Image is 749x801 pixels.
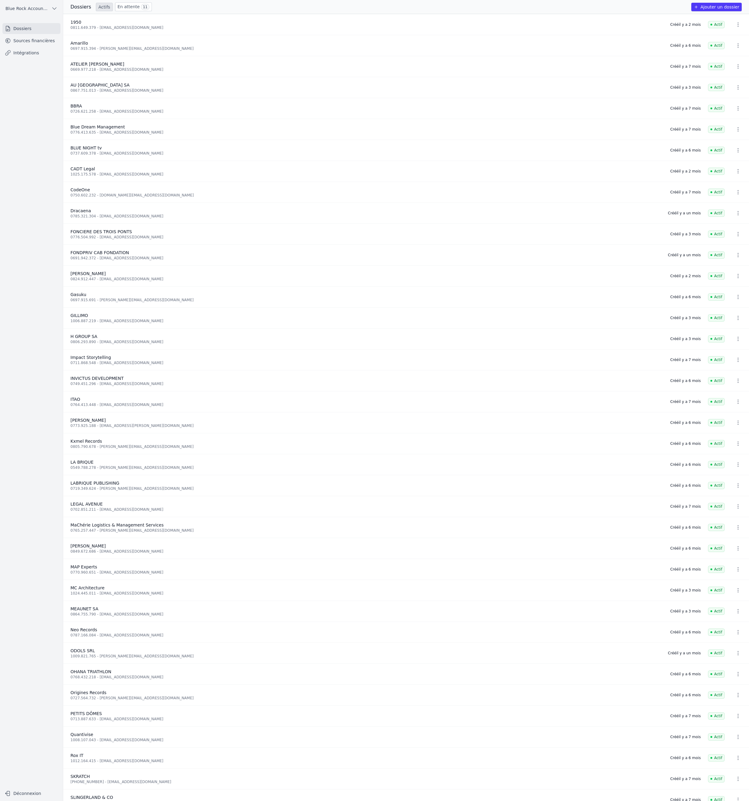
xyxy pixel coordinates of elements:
span: PETITS DÔMES [70,711,102,716]
div: 1012.164.415 - [EMAIL_ADDRESS][DOMAIN_NAME] [70,758,663,763]
span: Actif [708,691,725,699]
span: FONDPRIV CAB FONDATION [70,250,129,255]
span: FONCIERE DES TROIS PONTS [70,229,132,234]
span: Blue Rock Accounting [5,5,49,12]
span: LABRIQUE PUBLISHING [70,481,119,486]
div: 0713.887.633 - [EMAIL_ADDRESS][DOMAIN_NAME] [70,717,663,721]
button: Déconnexion [2,789,60,798]
span: Actif [708,670,725,678]
span: Actif [708,356,725,363]
span: Actif [708,461,725,468]
span: [PERSON_NAME] [70,418,106,423]
div: Créé il y a un mois [668,211,701,216]
div: Créé il y a 6 mois [670,693,701,697]
span: Actif [708,440,725,447]
div: 0697.915.691 - [PERSON_NAME][EMAIL_ADDRESS][DOMAIN_NAME] [70,298,663,302]
span: Kxmel Records [70,439,102,444]
span: Actif [708,105,725,112]
span: ITAO [70,397,80,402]
span: Actif [708,608,725,615]
span: OHANA TRIATHLON [70,669,111,674]
div: Créé il y a 7 mois [670,399,701,404]
span: CodeOne [70,187,90,192]
span: Actif [708,210,725,217]
div: 0750.602.232 - [DOMAIN_NAME][EMAIL_ADDRESS][DOMAIN_NAME] [70,193,663,198]
div: Créé il y a 6 mois [670,420,701,425]
div: 0867.751.013 - [EMAIL_ADDRESS][DOMAIN_NAME] [70,88,663,93]
span: Actif [708,293,725,301]
span: [PERSON_NAME] [70,544,106,548]
div: 0776.504.992 - [EMAIL_ADDRESS][DOMAIN_NAME] [70,235,663,240]
span: LA BRIQUE [70,460,94,465]
span: Dracaena [70,208,91,213]
span: Rox IT [70,753,84,758]
a: Actifs [96,3,113,11]
div: Créé il y a 6 mois [670,755,701,760]
a: Intégrations [2,47,60,58]
div: Créé il y a un mois [668,651,701,656]
span: Actif [708,126,725,133]
span: ODOLS SRL [70,648,95,653]
div: Créé il y a 6 mois [670,295,701,299]
span: CADT Legal [70,166,95,171]
div: 0737.609.378 - [EMAIL_ADDRESS][DOMAIN_NAME] [70,151,663,156]
div: Créé il y a 3 mois [670,588,701,593]
span: Actif [708,230,725,238]
span: Actif [708,84,725,91]
div: 0805.790.678 - [PERSON_NAME][EMAIL_ADDRESS][DOMAIN_NAME] [70,444,663,449]
div: 1024.445.011 - [EMAIL_ADDRESS][DOMAIN_NAME] [70,591,663,596]
span: LEGAL AVENUE [70,502,103,506]
div: Créé il y a 7 mois [670,776,701,781]
a: Sources financières [2,35,60,46]
span: Actif [708,335,725,343]
span: ATELIER [PERSON_NAME] [70,62,124,66]
span: Impact Storytelling [70,355,111,360]
span: MAP Experts [70,564,97,569]
div: Créé il y a 6 mois [670,441,701,446]
div: Créé il y a 6 mois [670,43,701,48]
span: Actif [708,754,725,762]
span: Actif [708,524,725,531]
div: 0849.672.686 - [EMAIL_ADDRESS][DOMAIN_NAME] [70,549,663,554]
div: [PHONE_NUMBER] - [EMAIL_ADDRESS][DOMAIN_NAME] [70,779,663,784]
div: 0811.649.379 - [EMAIL_ADDRESS][DOMAIN_NAME] [70,25,663,30]
span: Blue Dream Management [70,124,125,129]
span: INVICTUS DEVELOPMENT [70,376,124,381]
div: Créé il y a 6 mois [670,148,701,153]
div: 1025.175.578 - [EMAIL_ADDRESS][DOMAIN_NAME] [70,172,663,177]
h3: Dossiers [70,3,91,11]
div: 0697.915.394 - [PERSON_NAME][EMAIL_ADDRESS][DOMAIN_NAME] [70,46,663,51]
div: 0549.788.278 - [PERSON_NAME][EMAIL_ADDRESS][DOMAIN_NAME] [70,465,663,470]
button: Ajouter un dossier [691,3,742,11]
span: Amarillo [70,41,88,46]
span: 11 [141,4,149,10]
div: Créé il y a 7 mois [670,106,701,111]
span: Actif [708,314,725,322]
span: Actif [708,21,725,28]
span: Actif [708,189,725,196]
div: 0764.413.448 - [EMAIL_ADDRESS][DOMAIN_NAME] [70,402,663,407]
span: Actif [708,587,725,594]
div: Créé il y a 7 mois [670,714,701,718]
div: Créé il y a 6 mois [670,378,701,383]
span: Actif [708,251,725,259]
div: Créé il y a 3 mois [670,609,701,614]
div: Créé il y a 7 mois [670,64,701,69]
div: 0711.868.548 - [EMAIL_ADDRESS][DOMAIN_NAME] [70,360,663,365]
div: 0773.925.188 - [EMAIL_ADDRESS][PERSON_NAME][DOMAIN_NAME] [70,423,663,428]
div: 0864.755.790 - [EMAIL_ADDRESS][DOMAIN_NAME] [70,612,663,617]
div: Créé il y a 6 mois [670,630,701,635]
div: 0669.977.218 - [EMAIL_ADDRESS][DOMAIN_NAME] [70,67,663,72]
div: Créé il y a 3 mois [670,85,701,90]
span: Actif [708,733,725,741]
span: AU [GEOGRAPHIC_DATA] SA [70,83,130,87]
span: Actif [708,503,725,510]
div: Créé il y a 3 mois [670,232,701,237]
span: Gasuku [70,292,86,297]
div: Créé il y a 6 mois [670,672,701,677]
div: Créé il y a 7 mois [670,190,701,195]
span: Actif [708,398,725,405]
div: Créé il y a 7 mois [670,504,701,509]
div: Créé il y a 6 mois [670,567,701,572]
span: MEAUNET SA [70,606,98,611]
